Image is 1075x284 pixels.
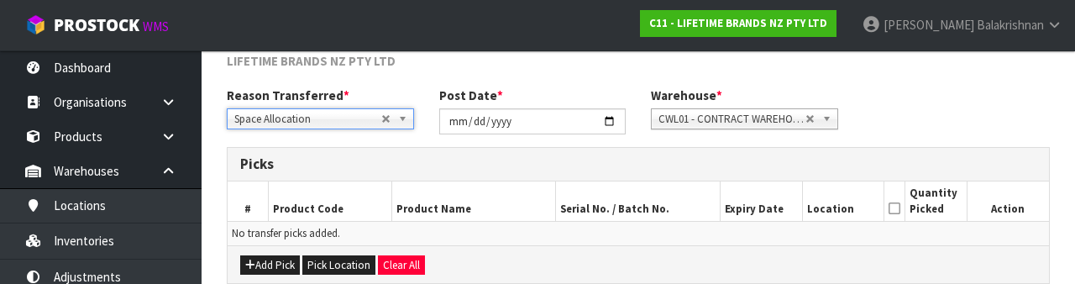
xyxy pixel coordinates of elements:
span: [PERSON_NAME] [884,17,974,33]
strong: C11 - LIFETIME BRANDS NZ PTY LTD [649,16,827,30]
h3: Picks [240,156,1036,172]
th: Product Name [391,181,555,221]
th: Expiry Date [720,181,802,221]
a: C11 - LIFETIME BRANDS NZ PTY LTD [640,10,836,37]
button: Pick Location [302,255,375,276]
th: Action [967,181,1049,221]
th: Serial No. / Batch No. [556,181,720,221]
th: Product Code [269,181,392,221]
td: No transfer picks added. [228,221,1049,245]
th: Location [802,181,884,221]
label: Reason Transferred [227,87,349,104]
img: cube-alt.png [25,14,46,35]
span: Space Allocation [234,109,381,129]
button: Clear All [378,255,425,276]
span: LIFETIME BRANDS NZ PTY LTD [227,53,396,69]
th: Quantity Picked [905,181,967,221]
input: Post Date [439,108,627,134]
span: ProStock [54,14,139,36]
button: Add Pick [240,255,300,276]
span: CWL01 - CONTRACT WAREHOUSING [GEOGRAPHIC_DATA] [658,109,805,129]
th: # [228,181,269,221]
small: WMS [143,18,169,34]
label: Post Date [439,87,503,104]
span: Balakrishnan [977,17,1044,33]
label: Warehouse [651,87,722,104]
